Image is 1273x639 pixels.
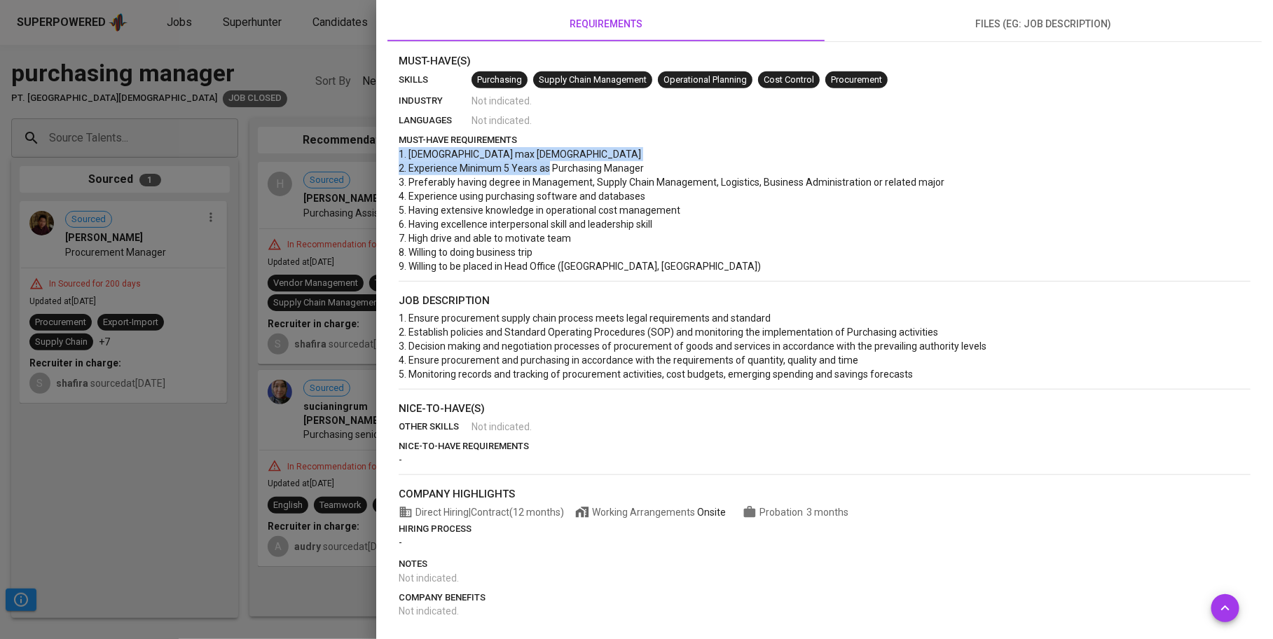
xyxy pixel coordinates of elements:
div: Onsite [697,505,726,519]
span: - [399,537,402,548]
span: Purchasing [472,74,528,87]
span: - [399,454,402,465]
p: notes [399,557,1251,571]
p: nice-to-have(s) [399,401,1251,417]
span: Procurement [825,74,888,87]
span: Cost Control [758,74,820,87]
p: job description [399,293,1251,309]
span: 3 months [806,507,848,518]
span: 1. Ensure procurement supply chain process meets legal requirements and standard 2. Establish pol... [399,312,989,380]
p: nice-to-have requirements [399,439,1251,453]
span: Working Arrangements [575,505,726,519]
span: 1. [DEMOGRAPHIC_DATA] max [DEMOGRAPHIC_DATA] 2. Experience Minimum 5 Years as Purchasing Manager ... [399,149,944,272]
span: Not indicated . [399,572,459,584]
span: Not indicated . [472,420,532,434]
p: company highlights [399,486,1251,502]
p: languages [399,114,472,128]
p: other skills [399,420,472,434]
p: must-have requirements [399,133,1251,147]
p: hiring process [399,522,1251,536]
span: requirements [396,15,816,33]
span: Not indicated . [472,114,532,128]
p: industry [399,94,472,108]
span: Direct Hiring | Contract (12 months) [399,505,564,519]
span: Operational Planning [658,74,752,87]
p: Must-Have(s) [399,53,1251,69]
p: skills [399,73,472,87]
span: Probation [759,507,805,518]
span: Supply Chain Management [533,74,652,87]
span: files (eg: job description) [833,15,1253,33]
span: Not indicated . [472,94,532,108]
p: company benefits [399,591,1251,605]
span: Not indicated . [399,605,459,617]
